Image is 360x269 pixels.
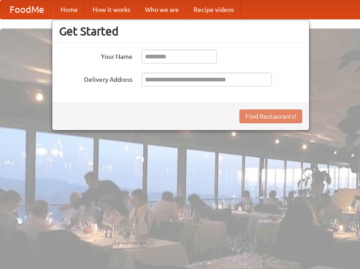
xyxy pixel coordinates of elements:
[59,24,302,38] h3: Get Started
[138,0,186,19] a: Who we are
[59,73,133,84] label: Delivery Address
[59,50,133,61] label: Your Name
[239,109,302,123] button: Find Restaurants!
[0,0,53,19] a: FoodMe
[85,0,138,19] a: How it works
[53,0,85,19] a: Home
[186,0,241,19] a: Recipe videos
